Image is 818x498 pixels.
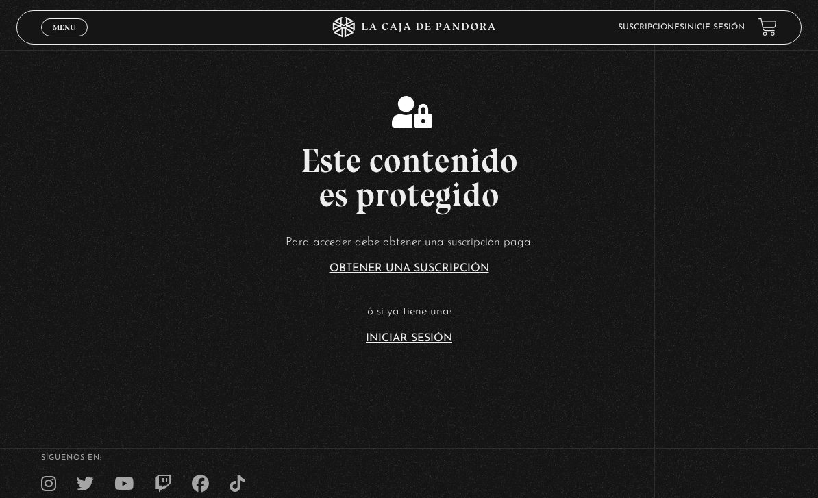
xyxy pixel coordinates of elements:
[758,18,777,36] a: View your shopping cart
[48,34,80,44] span: Cerrar
[330,263,489,274] a: Obtener una suscripción
[41,454,778,462] h4: SÍguenos en:
[366,333,452,344] a: Iniciar Sesión
[618,23,684,32] a: Suscripciones
[684,23,745,32] a: Inicie sesión
[53,23,75,32] span: Menu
